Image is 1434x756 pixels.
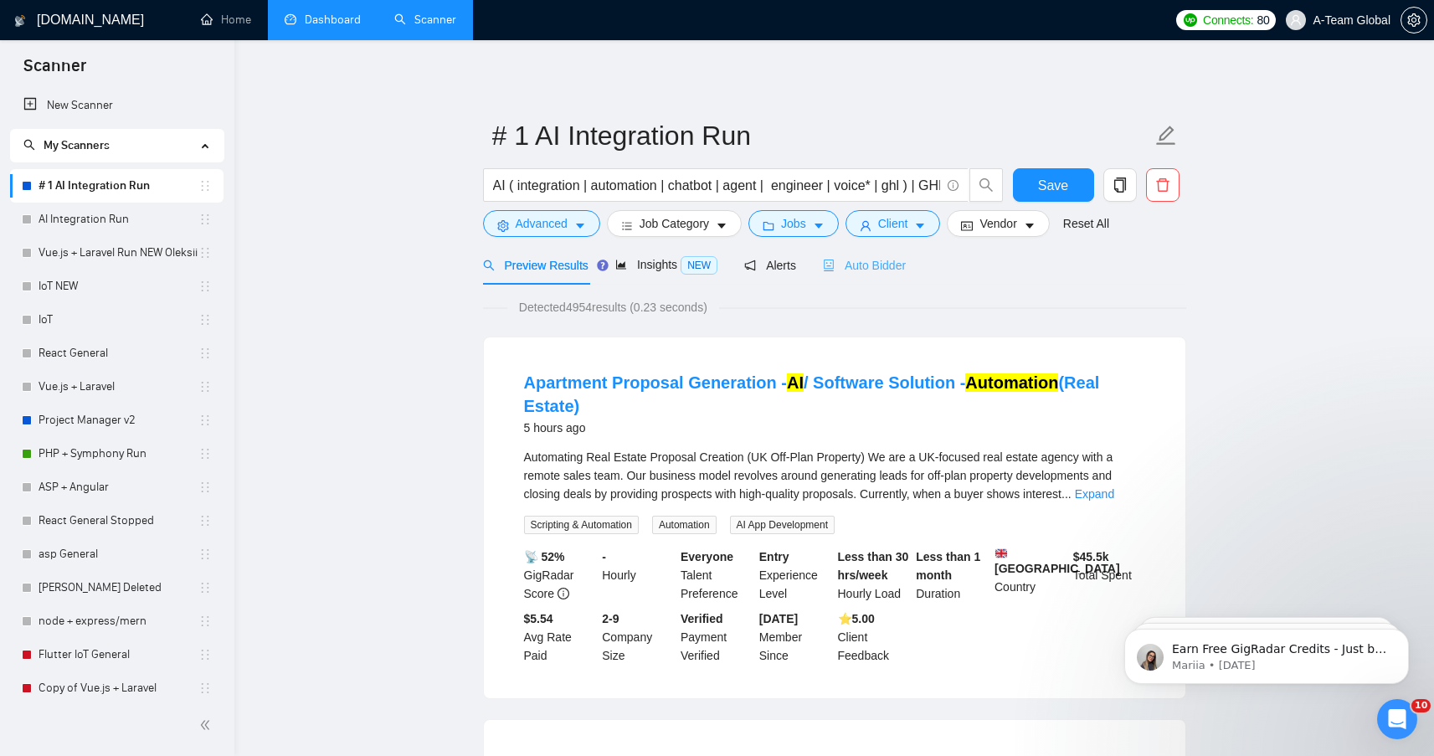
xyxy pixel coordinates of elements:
span: Save [1038,175,1068,196]
li: Bohdan Bilous Deleted [10,571,224,604]
span: caret-down [813,219,825,232]
a: Apartment Proposal Generation -AI/ Software Solution -Automation(Real Estate) [524,373,1100,415]
span: caret-down [914,219,926,232]
li: Flutter IoT General [10,638,224,671]
div: Member Since [756,609,835,665]
li: IoT NEW [10,270,224,303]
div: Company Size [599,609,677,665]
span: Insights [615,258,717,271]
span: user [860,219,871,232]
a: React General [39,337,198,370]
span: setting [497,219,509,232]
img: upwork-logo.png [1184,13,1197,27]
b: $ 45.5k [1073,550,1109,563]
span: Jobs [781,214,806,233]
b: Everyone [681,550,733,563]
span: holder [198,681,212,695]
a: ASP + Angular [39,471,198,504]
div: Client Feedback [835,609,913,665]
a: Vue.js + Laravel Run NEW Oleksii [39,236,198,270]
div: Avg Rate Paid [521,609,599,665]
li: New Scanner [10,89,224,122]
div: Hourly [599,548,677,603]
a: AI Integration Run [39,203,198,236]
li: Vue.js + Laravel [10,370,224,404]
mark: AI [787,373,804,392]
div: Total Spent [1070,548,1149,603]
span: bars [621,219,633,232]
a: setting [1401,13,1427,27]
li: node + express/mern [10,604,224,638]
span: holder [198,615,212,628]
a: Vue.js + Laravel [39,370,198,404]
a: Expand [1075,487,1114,501]
span: user [1290,14,1302,26]
span: 80 [1257,11,1269,29]
span: holder [198,481,212,494]
span: Alerts [744,259,796,272]
span: Detected 4954 results (0.23 seconds) [507,298,719,316]
span: setting [1401,13,1426,27]
span: delete [1147,177,1179,193]
a: Reset All [1063,214,1109,233]
div: Tooltip anchor [595,258,610,273]
a: Copy of Vue.js + Laravel [39,671,198,705]
span: Connects: [1203,11,1253,29]
div: Hourly Load [835,548,913,603]
li: Copy of Vue.js + Laravel [10,671,224,705]
span: holder [198,414,212,427]
span: Vendor [979,214,1016,233]
a: New Scanner [23,89,210,122]
button: Save [1013,168,1094,202]
li: # 1 AI Integration Run [10,169,224,203]
input: Search Freelance Jobs... [493,175,940,196]
span: search [483,260,495,271]
a: Project Manager v2 [39,404,198,437]
a: PHP + Symphony Run [39,437,198,471]
button: folderJobscaret-down [748,210,839,237]
iframe: Intercom notifications message [1099,594,1434,711]
li: ASP + Angular [10,471,224,504]
span: caret-down [1024,219,1036,232]
a: homeHome [201,13,251,27]
span: Job Category [640,214,709,233]
span: idcard [961,219,973,232]
span: holder [198,280,212,293]
a: IoT [39,303,198,337]
b: Verified [681,612,723,625]
div: Country [991,548,1070,603]
span: holder [198,179,212,193]
li: Project Manager v2 [10,404,224,437]
b: - [602,550,606,563]
span: holder [198,581,212,594]
span: folder [763,219,774,232]
mark: Automation [965,373,1058,392]
button: idcardVendorcaret-down [947,210,1049,237]
button: copy [1103,168,1137,202]
a: IoT NEW [39,270,198,303]
span: Client [878,214,908,233]
div: Automating Real Estate Proposal Creation (UK Off-Plan Property) We are a UK-focused real estate a... [524,448,1145,503]
button: search [969,168,1003,202]
b: 📡 52% [524,550,565,563]
span: copy [1104,177,1136,193]
span: ... [1061,487,1072,501]
span: holder [198,514,212,527]
span: double-left [199,717,216,733]
li: AI Integration Run [10,203,224,236]
li: IoT [10,303,224,337]
iframe: Intercom live chat [1377,699,1417,739]
a: React General Stopped [39,504,198,537]
span: caret-down [574,219,586,232]
span: holder [198,380,212,393]
button: settingAdvancedcaret-down [483,210,600,237]
span: holder [198,246,212,260]
li: React General [10,337,224,370]
span: holder [198,347,212,360]
li: PHP + Symphony Run [10,437,224,471]
a: dashboardDashboard [285,13,361,27]
div: 5 hours ago [524,418,1145,438]
b: ⭐️ 5.00 [838,612,875,625]
input: Scanner name... [492,115,1152,157]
